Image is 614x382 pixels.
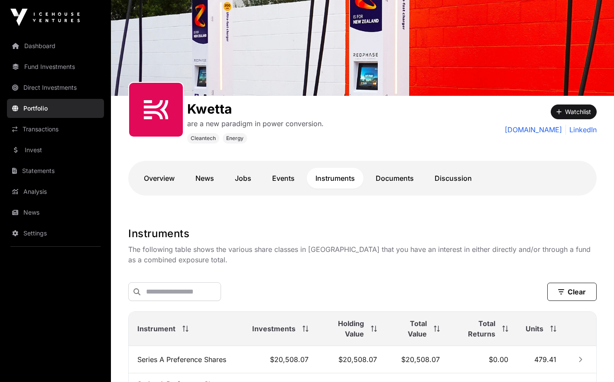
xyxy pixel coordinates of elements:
img: SVGs_Kwetta.svg [133,86,179,133]
span: Total Returns [457,318,495,339]
a: LinkedIn [565,124,597,135]
h1: Instruments [128,227,597,241]
a: Transactions [7,120,104,139]
a: Documents [367,168,422,189]
a: Invest [7,140,104,160]
span: Cleantech [191,135,216,142]
button: Clear [547,283,597,301]
span: Holding Value [326,318,364,339]
td: $20,508.07 [317,346,386,373]
td: $0.00 [448,346,517,373]
button: Watchlist [551,104,597,119]
a: News [7,203,104,222]
a: Instruments [307,168,364,189]
a: Jobs [226,168,260,189]
p: The following table shows the various share classes in [GEOGRAPHIC_DATA] that you have an interes... [128,244,597,265]
td: $20,508.07 [386,346,448,373]
a: Events [263,168,303,189]
a: Dashboard [7,36,104,56]
td: Series A Preference Shares [129,346,244,373]
a: Statements [7,161,104,180]
span: Instrument [137,323,175,334]
a: Direct Investments [7,78,104,97]
span: Investments [252,323,296,334]
a: Discussion [426,168,481,189]
span: Units [526,323,543,334]
a: Portfolio [7,99,104,118]
span: 479.41 [534,355,556,364]
p: are a new paradigm in power conversion. [187,118,324,129]
a: Fund Investments [7,57,104,76]
nav: Tabs [135,168,590,189]
h1: Kwetta [187,101,324,117]
iframe: Chat Widget [571,340,614,382]
img: Icehouse Ventures Logo [10,9,80,26]
a: [DOMAIN_NAME] [505,124,562,135]
span: Total Value [394,318,427,339]
a: Analysis [7,182,104,201]
span: Energy [226,135,244,142]
td: $20,508.07 [244,346,317,373]
a: Overview [135,168,183,189]
a: News [187,168,223,189]
a: Settings [7,224,104,243]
